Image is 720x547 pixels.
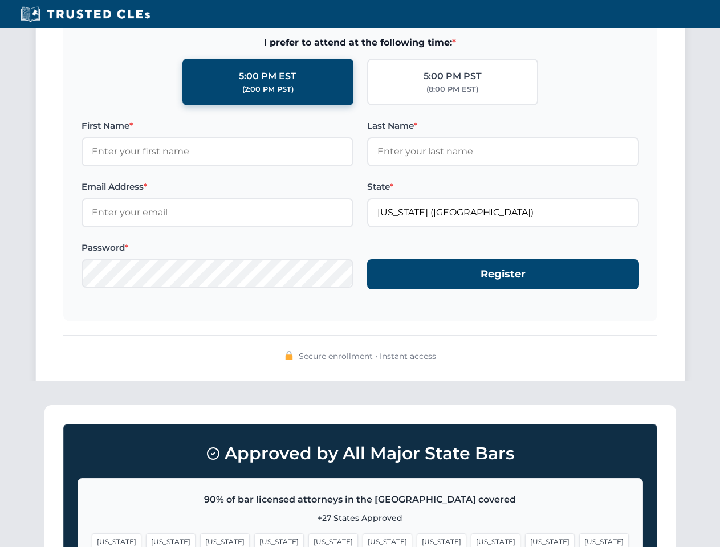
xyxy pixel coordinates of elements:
[424,69,482,84] div: 5:00 PM PST
[367,137,639,166] input: Enter your last name
[284,351,294,360] img: 🔒
[242,84,294,95] div: (2:00 PM PST)
[299,350,436,362] span: Secure enrollment • Instant access
[82,241,353,255] label: Password
[82,119,353,133] label: First Name
[78,438,643,469] h3: Approved by All Major State Bars
[367,198,639,227] input: Florida (FL)
[239,69,296,84] div: 5:00 PM EST
[82,137,353,166] input: Enter your first name
[426,84,478,95] div: (8:00 PM EST)
[367,119,639,133] label: Last Name
[92,492,629,507] p: 90% of bar licensed attorneys in the [GEOGRAPHIC_DATA] covered
[82,198,353,227] input: Enter your email
[367,259,639,289] button: Register
[82,180,353,194] label: Email Address
[367,180,639,194] label: State
[82,35,639,50] span: I prefer to attend at the following time:
[92,512,629,524] p: +27 States Approved
[17,6,153,23] img: Trusted CLEs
